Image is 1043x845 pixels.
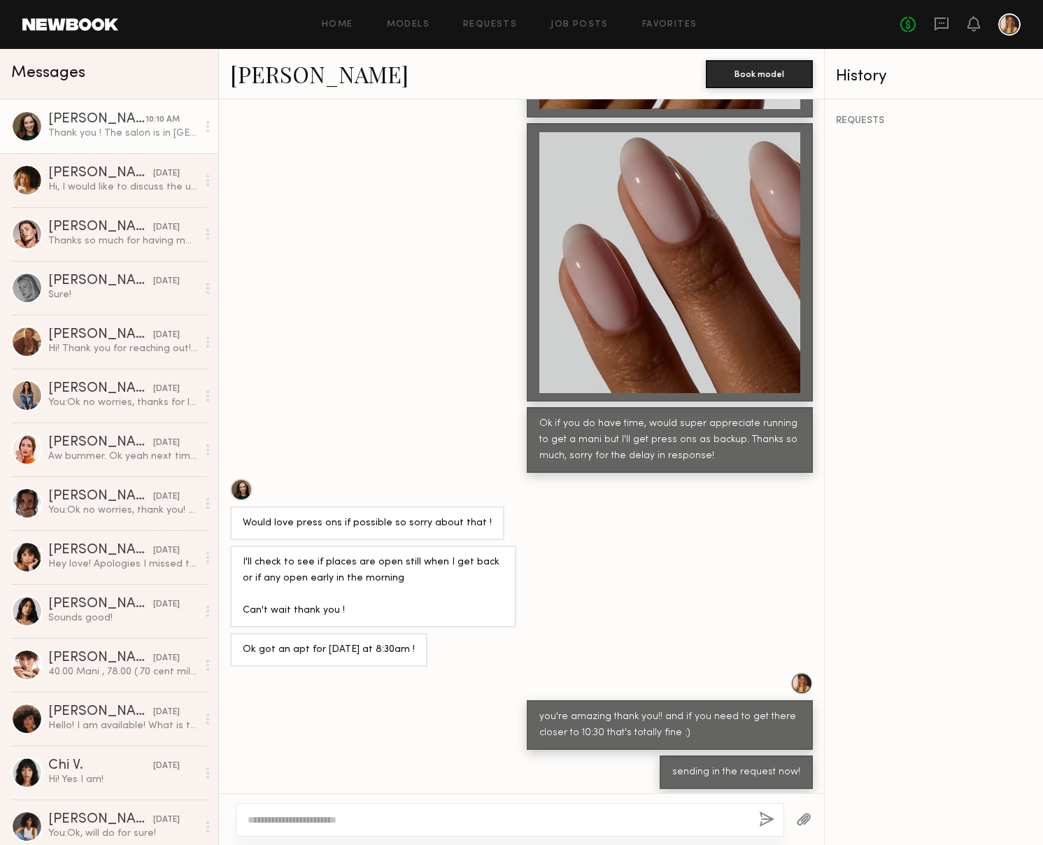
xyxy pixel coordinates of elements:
a: Book model [706,67,813,79]
div: Hey love! Apologies I missed this but please keep me in mind for future projects 🫶🏽✨ [48,558,197,571]
a: Job Posts [551,20,609,29]
a: [PERSON_NAME] [230,59,409,89]
div: [DATE] [153,706,180,719]
div: [PERSON_NAME] [48,220,153,234]
button: Book model [706,60,813,88]
a: Models [387,20,430,29]
div: Ok if you do have time, would super appreciate running to get a mani but I'll get press ons as ba... [539,416,800,464]
div: [DATE] [153,544,180,558]
a: Home [322,20,353,29]
div: [DATE] [153,598,180,611]
div: Sounds good! [48,611,197,625]
div: Thanks so much for having me!! :) Address: [PERSON_NAME] [STREET_ADDRESS][PERSON_NAME] [48,234,197,248]
div: [DATE] [153,760,180,773]
div: [PERSON_NAME] [48,166,153,180]
div: Chi V. [48,759,153,773]
div: [DATE] [153,275,180,288]
div: [PERSON_NAME] [48,544,153,558]
div: Hi! Yes I am! [48,773,197,786]
div: [PERSON_NAME] [48,490,153,504]
div: Ok got an apt for [DATE] at 8:30am ! [243,642,415,658]
div: REQUESTS [836,116,1032,126]
div: [DATE] [153,652,180,665]
div: [PERSON_NAME] [48,436,153,450]
div: 40.00 Mani , 78.00 (.70 cent mile ) Thank you! Love you x [48,665,197,679]
div: [DATE] [153,436,180,450]
div: sending in the request now! [672,765,800,781]
div: Aw bummer. Ok yeah next time please! [48,450,197,463]
div: Hi! Thank you for reaching out! I believe I am available, however I am on hold for one thing with... [48,342,197,355]
div: [DATE] [153,814,180,827]
div: [DATE] [153,329,180,342]
div: [DATE] [153,383,180,396]
div: You: Ok no worries, thank you! Will take a look and keep you posted on the next one :) [48,504,197,517]
div: You: Ok no worries, thanks for letting me know! Next time :) [48,396,197,409]
a: Favorites [642,20,697,29]
div: History [836,69,1032,85]
div: Hello! I am available! What is the rate for the shoot? [48,719,197,732]
div: Sure! [48,288,197,301]
div: [PERSON_NAME] [48,705,153,719]
div: I'll check to see if places are open still when I get back or if any open early in the morning Ca... [243,555,504,619]
div: 10:10 AM [146,113,180,127]
div: You: Ok, will do for sure! [48,827,197,840]
a: Requests [463,20,517,29]
div: [PERSON_NAME] [48,113,146,127]
div: [PERSON_NAME] [48,813,153,827]
div: you're amazing thank you!! and if you need to get there closer to 10:30 that's totally fine :) [539,709,800,741]
div: Would love press ons if possible so sorry about that ! [243,516,492,532]
span: Messages [11,65,85,81]
div: [DATE] [153,221,180,234]
div: [DATE] [153,167,180,180]
div: [PERSON_NAME] [48,328,153,342]
div: [DATE] [153,490,180,504]
div: [PERSON_NAME] [48,651,153,665]
div: Thank you ! The salon is in [GEOGRAPHIC_DATA] so I should be fine but I'll keep you updated ! [48,127,197,140]
div: [PERSON_NAME] [48,597,153,611]
div: [PERSON_NAME] [48,382,153,396]
div: [PERSON_NAME] [48,274,153,288]
div: Hi, I would like to discuss the usage of images in Target. Please give me a call at [PHONE_NUMBER... [48,180,197,194]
